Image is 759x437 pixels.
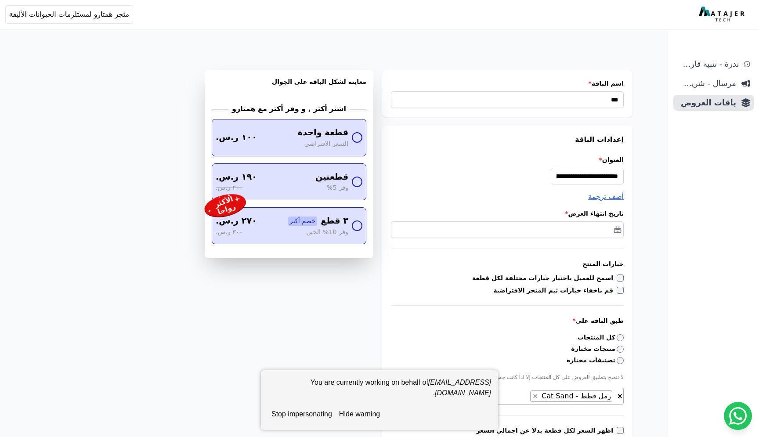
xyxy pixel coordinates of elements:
label: كل المنتجات [578,333,624,342]
p: لا ننصح بتطبيق العروض علي كل المنتجات إلا اذا كانت جميع منتجات المتجر متشابهه و متقاربة في السعر [391,374,624,381]
label: العنوان [391,155,624,164]
span: السعر الافتراضي [304,139,348,149]
label: تصنيفات مختارة [567,356,624,365]
button: Remove item [531,391,540,401]
label: اسم الباقة [391,79,624,88]
span: قطعة واحدة [298,126,348,139]
span: مرسال - شريط دعاية [677,77,736,90]
span: متجر همتارو لمستلزمات الحيوانات الأليفة [9,9,129,20]
span: ١٩٠ ر.س. [216,171,257,184]
textarea: Search [523,391,528,402]
img: MatajerTech Logo [699,7,747,22]
span: أضف ترجمة [588,192,624,201]
h3: إعدادات الباقة [391,134,624,145]
button: أضف ترجمة [588,191,624,202]
input: كل المنتجات [617,334,624,341]
span: × [532,392,538,400]
button: متجر همتارو لمستلزمات الحيوانات الأليفة [5,5,133,24]
label: تاريخ انتهاء العرض [391,209,624,218]
span: ١٠٠ ر.س. [216,131,257,144]
em: [EMAIL_ADDRESS][DOMAIN_NAME] [428,379,491,397]
li: رمل قطط - Cat Sand [530,390,612,402]
span: رمل قطط - Cat Sand [539,392,612,400]
span: ٣ قطع [321,215,348,228]
h3: معاينة لشكل الباقه علي الجوال [212,77,366,97]
button: stop impersonating [268,405,336,423]
button: hide warning [336,405,383,423]
span: ٣٠٠ ر.س. [216,228,242,237]
span: ندرة - تنبية قارب علي النفاذ [677,58,739,70]
label: اظهر السعر لكل قطعة بدلا عن اجمالي السعر [476,426,617,435]
span: ٢٠٠ ر.س. [216,183,242,193]
span: باقات العروض [677,97,736,109]
label: منتجات مختارة [571,344,624,354]
span: ٢٧٠ ر.س. [216,215,257,228]
label: قم باخفاء خيارات ثيم المتجر الافتراضية [493,286,617,295]
h2: اشتر أكثر , و وفر أكثر مع همتارو [232,104,346,114]
input: تصنيفات مختارة [617,357,624,364]
label: طبق الباقة على [391,316,624,325]
label: اسمح للعميل باختيار خيارات مختلفة لكل قطعة [472,274,617,282]
span: خصم أكبر [288,217,318,226]
span: وفر 10% الحين [306,228,348,237]
span: وفر 5% [327,183,348,193]
div: You are currently working on behalf of . [268,377,491,405]
h3: خيارات المنتج [391,260,624,268]
span: قطعتين [315,171,348,184]
div: الأكثر رواجا [212,195,239,217]
input: منتجات مختارة [617,346,624,353]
